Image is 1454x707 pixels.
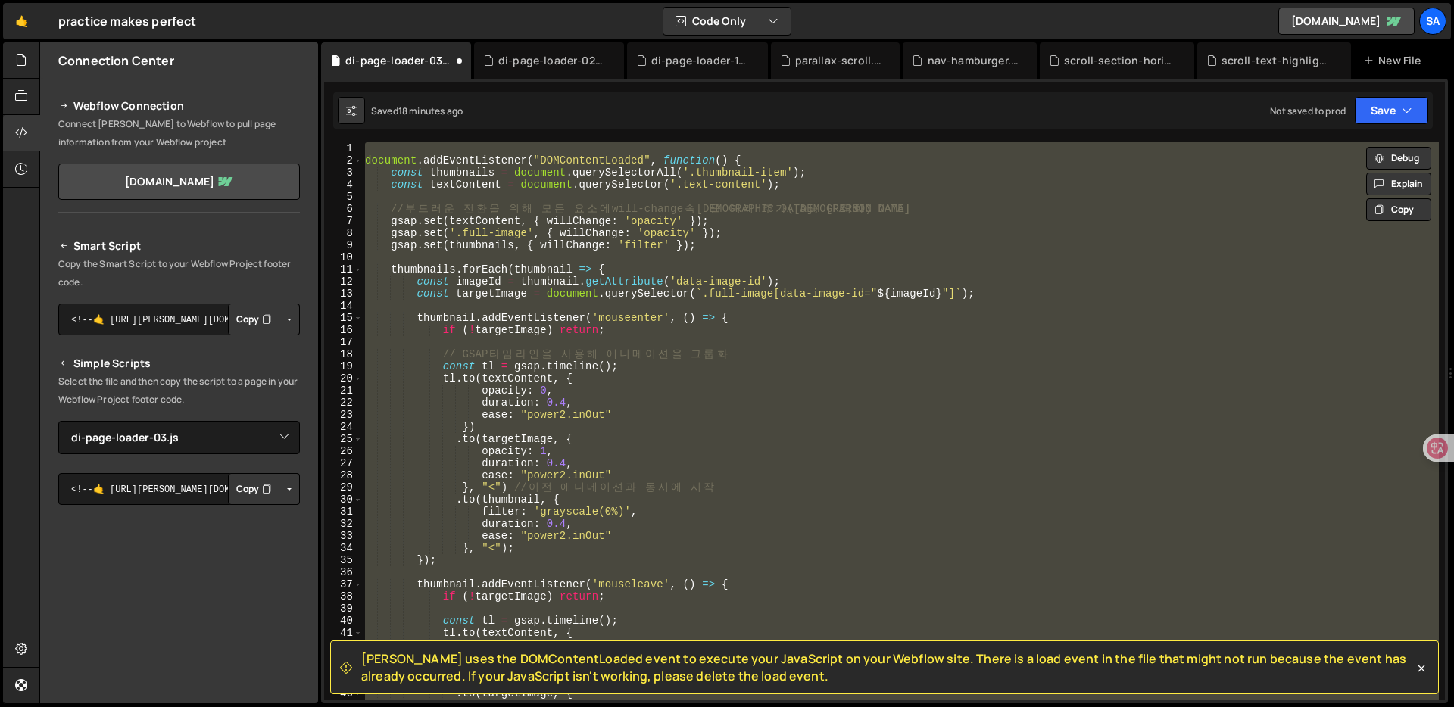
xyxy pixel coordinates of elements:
[324,312,363,324] div: 15
[324,203,363,215] div: 6
[1355,97,1428,124] button: Save
[58,372,300,409] p: Select the file and then copy the script to a page in your Webflow Project footer code.
[58,255,300,291] p: Copy the Smart Script to your Webflow Project footer code.
[324,590,363,603] div: 38
[324,530,363,542] div: 33
[324,687,363,699] div: 46
[324,324,363,336] div: 16
[324,603,363,615] div: 39
[1419,8,1446,35] a: SA
[324,385,363,397] div: 21
[324,518,363,530] div: 32
[324,578,363,590] div: 37
[1064,53,1175,68] div: scroll-section-horizontal.js
[228,473,300,505] div: Button group with nested dropdown
[58,12,197,30] div: practice makes perfect
[324,276,363,288] div: 12
[324,566,363,578] div: 36
[1222,53,1333,68] div: scroll-text-highlight-opacity.js
[324,469,363,481] div: 28
[324,167,363,179] div: 3
[361,650,1414,684] span: [PERSON_NAME] uses the DOMContentLoaded event to execute your JavaScript on your Webflow site. Th...
[58,237,300,255] h2: Smart Script
[324,651,363,663] div: 43
[324,251,363,263] div: 10
[1270,104,1346,117] div: Not saved to prod
[324,615,363,627] div: 40
[58,97,300,115] h2: Webflow Connection
[324,433,363,445] div: 25
[324,215,363,227] div: 7
[228,304,300,335] div: Button group with nested dropdown
[228,473,279,505] button: Copy
[324,457,363,469] div: 27
[324,639,363,651] div: 42
[324,227,363,239] div: 8
[324,288,363,300] div: 13
[228,304,279,335] button: Copy
[324,360,363,372] div: 19
[324,445,363,457] div: 26
[651,53,750,68] div: di-page-loader-1.js
[58,115,300,151] p: Connect [PERSON_NAME] to Webflow to pull page information from your Webflow project
[1363,53,1427,68] div: New File
[324,554,363,566] div: 35
[324,300,363,312] div: 14
[324,142,363,154] div: 1
[324,409,363,421] div: 23
[324,263,363,276] div: 11
[498,53,606,68] div: di-page-loader-02.js
[3,3,40,39] a: 🤙
[324,481,363,494] div: 29
[663,8,791,35] button: Code Only
[58,473,300,505] textarea: <!--🤙 [URL][PERSON_NAME][DOMAIN_NAME]> <script>document.addEventListener("DOMContentLoaded", func...
[324,494,363,506] div: 30
[58,164,300,200] a: [DOMAIN_NAME]
[58,530,301,666] iframe: YouTube video player
[58,52,174,69] h2: Connection Center
[324,372,363,385] div: 20
[324,421,363,433] div: 24
[345,53,453,68] div: di-page-loader-03.js
[324,397,363,409] div: 22
[324,663,363,675] div: 44
[398,104,463,117] div: 18 minutes ago
[1278,8,1415,35] a: [DOMAIN_NAME]
[371,104,463,117] div: Saved
[324,154,363,167] div: 2
[324,506,363,518] div: 31
[1366,147,1431,170] button: Debug
[324,179,363,191] div: 4
[324,542,363,554] div: 34
[58,304,300,335] textarea: <!--🤙 [URL][PERSON_NAME][DOMAIN_NAME]> <script>document.addEventListener("DOMContentLoaded", func...
[795,53,882,68] div: parallax-scroll.js
[324,675,363,687] div: 45
[324,239,363,251] div: 9
[58,354,300,372] h2: Simple Scripts
[324,191,363,203] div: 5
[928,53,1019,68] div: nav-hamburger.js
[324,336,363,348] div: 17
[324,627,363,639] div: 41
[1366,173,1431,195] button: Explain
[324,348,363,360] div: 18
[1366,198,1431,221] button: Copy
